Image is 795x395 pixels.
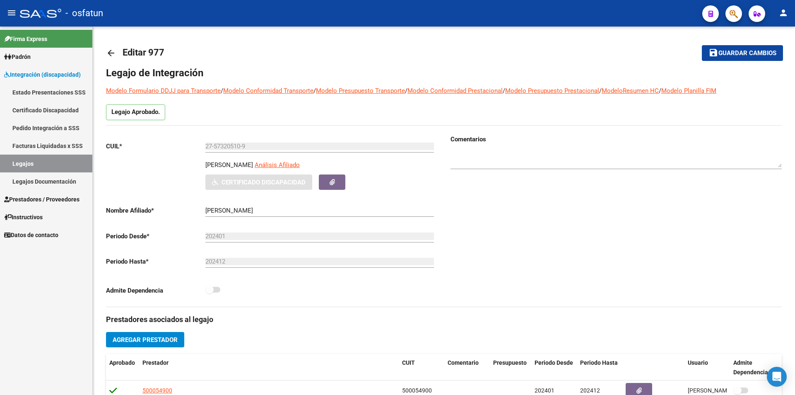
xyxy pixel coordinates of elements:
[402,387,432,394] span: 500054900
[113,336,178,344] span: Agregar Prestador
[4,52,31,61] span: Padrón
[7,8,17,18] mat-icon: menu
[106,332,184,347] button: Agregar Prestador
[4,70,81,79] span: Integración (discapacidad)
[702,45,783,61] button: Guardar cambios
[106,257,205,266] p: Periodo Hasta
[222,179,306,186] span: Certificado Discapacidad
[106,286,205,295] p: Admite Dependencia
[778,8,788,18] mat-icon: person
[688,359,708,366] span: Usuario
[580,359,618,366] span: Periodo Hasta
[688,387,753,394] span: [PERSON_NAME] [DATE]
[4,230,58,240] span: Datos de contacto
[106,314,782,325] h3: Prestadores asociados al legajo
[733,359,768,376] span: Admite Dependencia
[718,50,776,57] span: Guardar cambios
[602,87,659,95] a: ModeloResumen HC
[139,354,399,381] datatable-header-cell: Prestador
[106,87,221,95] a: Modelo Formulario DDJJ para Transporte
[490,354,531,381] datatable-header-cell: Presupuesto
[205,160,253,170] p: [PERSON_NAME]
[255,161,300,169] span: Análisis Afiliado
[316,87,405,95] a: Modelo Presupuesto Transporte
[531,354,577,381] datatable-header-cell: Periodo Desde
[4,213,43,222] span: Instructivos
[444,354,490,381] datatable-header-cell: Comentario
[223,87,313,95] a: Modelo Conformidad Transporte
[661,87,716,95] a: Modelo Planilla FIM
[684,354,730,381] datatable-header-cell: Usuario
[535,359,573,366] span: Periodo Desde
[142,359,169,366] span: Prestador
[106,48,116,58] mat-icon: arrow_back
[399,354,444,381] datatable-header-cell: CUIT
[505,87,599,95] a: Modelo Presupuesto Prestacional
[577,354,622,381] datatable-header-cell: Periodo Hasta
[730,354,776,381] datatable-header-cell: Admite Dependencia
[123,47,164,58] span: Editar 977
[106,206,205,215] p: Nombre Afiliado
[4,195,79,204] span: Prestadores / Proveedores
[106,66,782,80] h1: Legajo de Integración
[402,359,415,366] span: CUIT
[448,359,479,366] span: Comentario
[106,232,205,241] p: Periodo Desde
[4,34,47,44] span: Firma Express
[450,135,782,144] h3: Comentarios
[708,48,718,58] mat-icon: save
[535,387,554,394] span: 202401
[580,387,600,394] span: 202412
[106,142,205,151] p: CUIL
[142,387,172,394] span: 500054900
[205,174,312,190] button: Certificado Discapacidad
[109,359,135,366] span: Aprobado
[106,354,139,381] datatable-header-cell: Aprobado
[407,87,503,95] a: Modelo Conformidad Prestacional
[106,104,165,120] p: Legajo Aprobado.
[65,4,103,22] span: - osfatun
[767,367,787,387] div: Open Intercom Messenger
[493,359,527,366] span: Presupuesto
